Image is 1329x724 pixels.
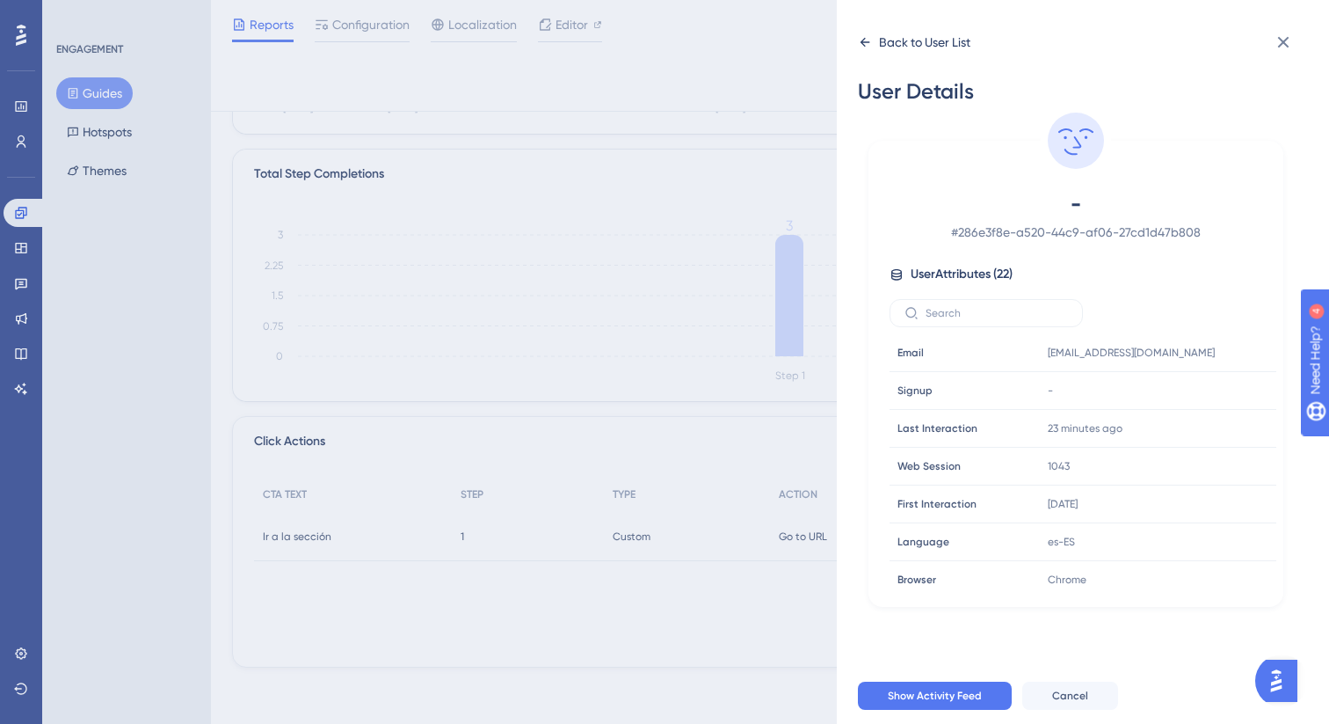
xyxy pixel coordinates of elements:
[897,497,977,511] span: First Interaction
[897,384,933,398] span: Signup
[879,32,970,53] div: Back to User List
[858,682,1012,710] button: Show Activity Feed
[1052,689,1088,703] span: Cancel
[1048,573,1086,587] span: Chrome
[897,573,936,587] span: Browser
[858,77,1294,106] div: User Details
[888,689,982,703] span: Show Activity Feed
[921,222,1231,243] span: # 286e3f8e-a520-44c9-af06-27cd1d47b808
[911,264,1013,285] span: User Attributes ( 22 )
[1255,655,1308,707] iframe: UserGuiding AI Assistant Launcher
[926,307,1068,319] input: Search
[1048,346,1215,360] span: [EMAIL_ADDRESS][DOMAIN_NAME]
[122,9,127,23] div: 4
[897,421,977,435] span: Last Interaction
[1022,682,1118,710] button: Cancel
[1048,422,1122,435] time: 23 minutes ago
[897,535,949,549] span: Language
[1048,384,1053,398] span: -
[1048,498,1078,510] time: [DATE]
[921,190,1231,218] span: -
[897,346,924,360] span: Email
[897,459,961,473] span: Web Session
[1048,459,1070,473] span: 1043
[41,4,110,26] span: Need Help?
[1048,535,1075,549] span: es-ES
